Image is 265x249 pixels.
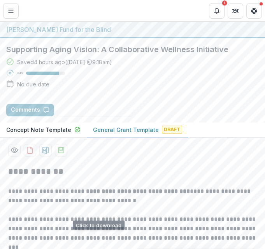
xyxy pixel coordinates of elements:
div: 1 [222,0,227,6]
button: Notifications [209,3,225,19]
p: General Grant Template [93,126,159,134]
button: Get Help [246,3,262,19]
button: download-proposal [55,144,67,156]
p: Concept Note Template [6,126,71,134]
div: No due date [17,80,49,88]
div: Saved 4 hours ago ( [DATE] @ 9:18am ) [17,58,112,66]
button: Toggle Menu [3,3,19,19]
button: Preview 18d02b30-c3a2-46db-bb75-7e6d650ab8d3-1.pdf [8,144,21,156]
button: Comments [6,104,54,116]
button: Answer Suggestions [57,104,133,116]
div: [PERSON_NAME] Fund for the Blind [6,25,259,34]
span: Draft [162,126,182,133]
button: download-proposal [24,144,36,156]
button: download-proposal [39,144,52,156]
button: Partners [228,3,243,19]
p: 84 % [17,70,23,76]
h2: Supporting Aging Vision: A Collaborative Wellness Initiative [6,44,259,55]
